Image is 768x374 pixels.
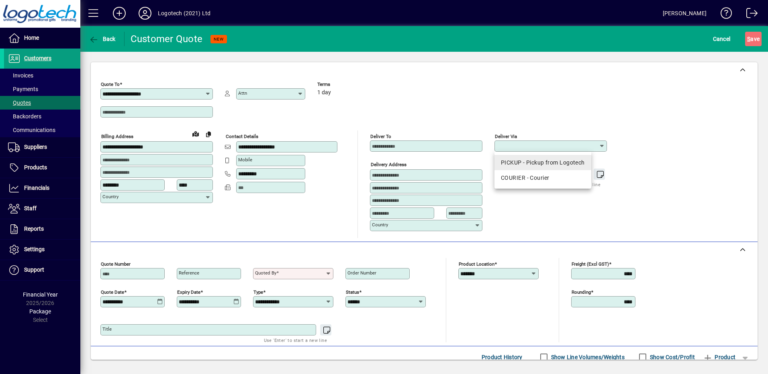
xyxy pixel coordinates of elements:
a: Communications [4,123,80,137]
mat-label: Country [102,194,118,199]
mat-hint: Use 'Enter' to start a new line [264,335,327,345]
mat-label: Attn [238,90,247,96]
mat-option: PICKUP - Pickup from Logotech [494,155,591,170]
mat-label: Rounding [572,289,591,295]
div: Logotech (2021) Ltd [158,7,210,20]
span: Financials [24,185,49,191]
mat-label: Order number [347,270,376,276]
mat-label: Mobile [238,157,252,163]
span: Quotes [8,100,31,106]
mat-label: Quote number [101,261,131,266]
mat-label: Status [346,289,359,295]
button: Back [87,32,118,46]
mat-label: Deliver via [495,134,517,139]
span: Back [89,36,116,42]
a: Backorders [4,110,80,123]
button: Copy to Delivery address [202,128,215,140]
button: Profile [132,6,158,20]
a: View on map [189,127,202,140]
a: Knowledge Base [715,2,732,28]
button: Cancel [711,32,733,46]
a: Suppliers [4,137,80,157]
a: Payments [4,82,80,96]
a: Invoices [4,69,80,82]
button: Product History [478,350,526,364]
span: NEW [214,37,224,42]
mat-label: Quote To [101,81,120,87]
span: Home [24,35,39,41]
a: Logout [740,2,758,28]
label: Show Cost/Profit [648,353,695,361]
span: 1 day [317,89,331,96]
button: Save [745,32,762,46]
mat-label: Freight (excl GST) [572,261,609,266]
div: Customer Quote [131,33,203,45]
mat-label: Expiry date [177,289,200,295]
span: Cancel [713,33,731,45]
div: [PERSON_NAME] [663,7,707,20]
mat-label: Product location [459,261,494,266]
span: ave [747,33,760,45]
mat-option: COURIER - Courier [494,170,591,185]
app-page-header-button: Back [80,32,125,46]
a: Settings [4,240,80,260]
span: Settings [24,246,45,252]
a: Reports [4,219,80,239]
span: Backorders [8,113,41,120]
a: Quotes [4,96,80,110]
span: Product History [482,351,523,364]
a: Products [4,158,80,178]
span: Invoices [8,72,33,79]
span: Product [703,351,735,364]
div: PICKUP - Pickup from Logotech [501,159,585,167]
span: Communications [8,127,55,133]
mat-label: Country [372,222,388,228]
span: Products [24,164,47,171]
mat-label: Quote date [101,289,124,295]
mat-label: Deliver To [370,134,391,139]
a: Staff [4,199,80,219]
span: S [747,36,750,42]
label: Show Line Volumes/Weights [549,353,625,361]
span: Suppliers [24,144,47,150]
span: Payments [8,86,38,92]
button: Add [106,6,132,20]
button: Product [699,350,739,364]
span: Support [24,266,44,273]
mat-label: Type [253,289,263,295]
span: Financial Year [23,291,58,298]
div: COURIER - Courier [501,174,585,182]
span: Staff [24,205,37,211]
a: Home [4,28,80,48]
span: Customers [24,55,51,61]
span: Terms [317,82,366,87]
mat-label: Reference [179,270,199,276]
a: Financials [4,178,80,198]
a: Support [4,260,80,280]
mat-label: Quoted by [255,270,276,276]
span: Package [29,308,51,315]
mat-label: Title [102,326,112,332]
span: Reports [24,226,44,232]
